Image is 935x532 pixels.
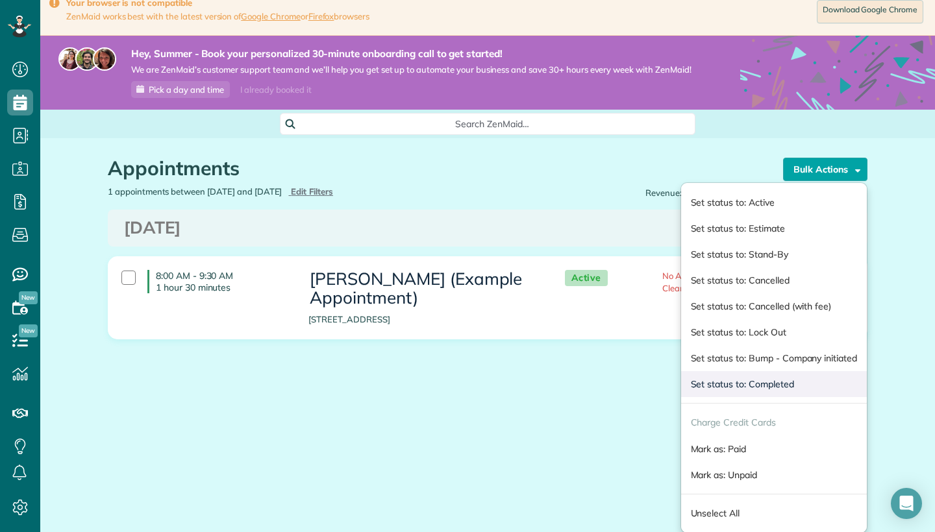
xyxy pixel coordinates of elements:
[662,271,712,293] span: No Assigned Cleaners
[291,186,333,197] span: Edit Filters
[66,11,369,22] span: ZenMaid works best with the latest version of or browsers
[783,158,867,181] a: Bulk Actions
[131,81,230,98] a: Pick a day and time
[681,267,867,293] a: Set status to: Cancelled
[288,186,333,197] a: Edit Filters
[75,47,99,71] img: jorge-587dff0eeaa6aab1f244e6dc62b8924c3b6ad411094392a53c71c6c4a576187d.jpg
[19,324,38,337] span: New
[149,84,224,95] span: Pick a day and time
[308,270,538,307] h3: [PERSON_NAME] (Example Appointment)
[793,163,848,175] strong: Bulk Actions
[565,270,608,286] span: Active
[124,219,851,237] h3: [DATE]
[93,47,116,71] img: michelle-19f622bdf1676172e81f8f8fba1fb50e276960ebfe0243fe18214015130c80e4.jpg
[147,270,289,293] h4: 8:00 AM - 9:30 AM
[681,293,867,319] a: Set status to: Cancelled (with fee)
[241,11,301,21] a: Google Chrome
[681,371,867,397] a: Set status to: Completed
[308,313,538,326] p: [STREET_ADDRESS]
[645,187,775,199] span: Revenue: $0.00 paid / $0.00 total
[131,47,692,60] strong: Hey, Summer - Book your personalized 30-minute onboarding call to get started!
[681,319,867,345] a: Set status to: Lock Out
[156,282,289,293] p: 1 hour 30 minutes
[681,189,867,215] a: Set status to: Active
[681,436,867,462] a: Mark as: Paid
[681,241,867,267] a: Set status to: Stand-By
[681,462,867,488] a: Mark as: Unpaid
[131,64,692,75] span: We are ZenMaid’s customer support team and we’ll help you get set up to automate your business an...
[681,345,867,371] a: Set status to: Bump - Company initiated
[232,82,319,98] div: I already booked it
[891,488,922,519] div: Open Intercom Messenger
[308,11,334,21] a: Firefox
[681,500,867,526] a: Unselect All
[681,215,867,241] a: Set status to: Estimate
[58,47,82,71] img: maria-72a9807cf96188c08ef61303f053569d2e2a8a1cde33d635c8a3ac13582a053d.jpg
[108,158,764,179] h1: Appointments
[98,186,488,198] div: 1 appointments between [DATE] and [DATE]
[19,291,38,304] span: New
